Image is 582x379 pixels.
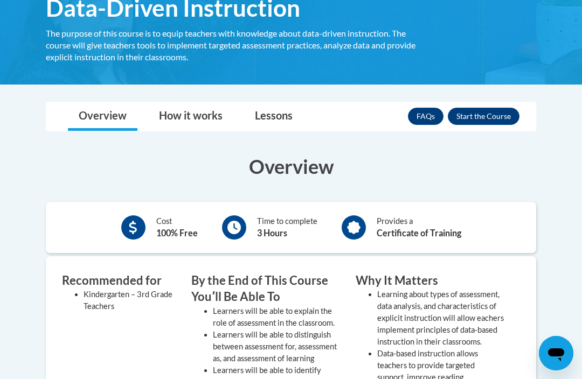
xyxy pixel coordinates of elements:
[377,215,461,240] div: Provides a
[213,329,339,364] li: Learners will be able to distinguish between assessment for, assessment as, and assessment of lea...
[156,215,198,240] div: Cost
[377,289,504,348] li: Learning about types of assessment, data analysis, and characteristics of explicit instruction wi...
[377,228,461,238] b: Certificate of Training
[448,108,519,125] button: Enroll
[191,272,339,306] h3: By the End of This Course Youʹll Be Able To
[68,102,137,131] a: Overview
[46,153,536,180] h3: Overview
[84,289,175,312] li: Kindergarten – 3rd Grade Teachers
[156,228,198,238] b: 100% Free
[148,102,233,131] a: How it works
[244,102,303,131] a: Lessons
[46,27,418,63] div: The purpose of this course is to equip teachers with knowledge about data-driven instruction. The...
[257,215,317,240] div: Time to complete
[408,108,444,125] a: FAQs
[257,228,287,238] b: 3 Hours
[356,272,504,289] h3: Why It Matters
[62,272,175,289] h3: Recommended for
[539,336,573,370] iframe: Button to launch messaging window
[213,305,339,329] li: Learners will be able to explain the role of assessment in the classroom.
